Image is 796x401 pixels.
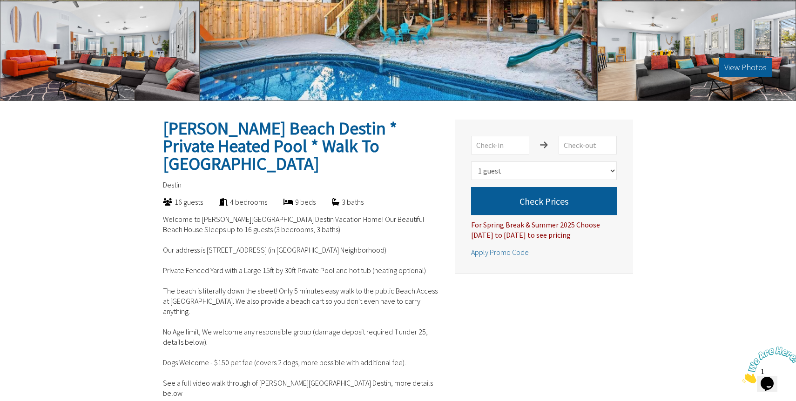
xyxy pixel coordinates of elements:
[471,187,617,215] button: Check Prices
[4,4,7,12] span: 1
[163,120,438,173] h2: [PERSON_NAME] Beach Destin * Private Heated Pool * Walk To [GEOGRAPHIC_DATA]
[316,197,364,207] div: 3 baths
[203,197,267,207] div: 4 bedrooms
[738,343,796,387] iframe: chat widget
[471,215,617,240] div: For Spring Break & Summer 2025 Choose [DATE] to [DATE] to see pricing
[719,58,772,77] button: View Photos
[267,197,316,207] div: 9 beds
[163,180,182,189] span: Destin
[471,247,529,257] span: Apply Promo Code
[559,136,617,154] input: Check-out
[4,4,61,40] img: Chat attention grabber
[147,197,203,207] div: 16 guests
[471,136,529,154] input: Check-in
